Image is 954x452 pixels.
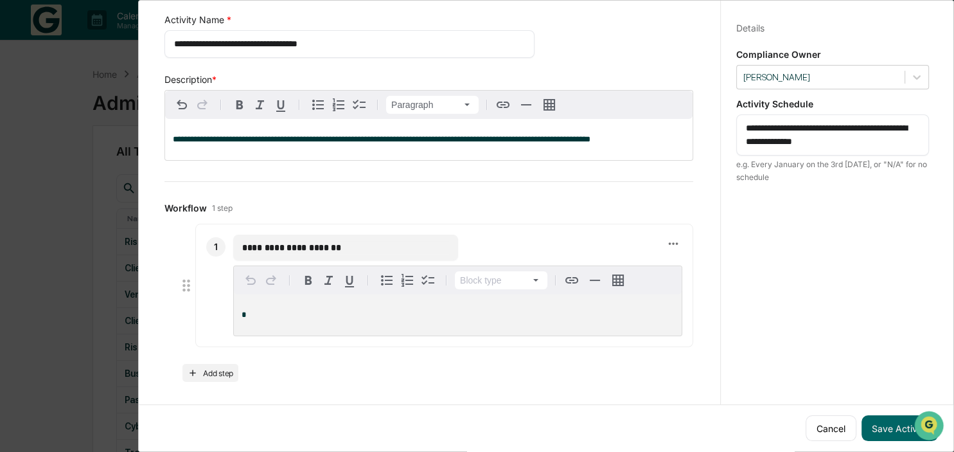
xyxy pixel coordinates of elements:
[106,162,159,175] span: Attestations
[736,98,929,109] p: Activity Schedule
[218,102,234,118] button: Start new chat
[319,270,339,291] button: Italic
[26,186,81,199] span: Data Lookup
[736,23,764,33] div: Details
[93,163,103,174] div: 🗄️
[164,74,212,85] span: Description
[8,157,88,180] a: 🖐️Preclearance
[339,270,360,291] button: Underline
[386,96,479,114] button: Block type
[298,270,319,291] button: Bold
[13,98,36,122] img: 1746055101610-c473b297-6a78-478c-a979-82029cc54cd1
[172,95,192,115] button: Undo Ctrl+Z
[13,188,23,198] div: 🔎
[164,203,207,213] span: Workflow
[913,410,948,444] iframe: Open customer support
[455,271,547,289] button: Block type
[736,49,929,60] p: Compliance Owner
[270,95,291,115] button: Underline
[250,95,270,115] button: Italic
[128,218,155,228] span: Pylon
[164,14,227,25] span: Activity Name
[206,237,225,257] div: 1
[26,162,83,175] span: Preclearance
[91,217,155,228] a: Powered byPylon
[13,163,23,174] div: 🖐️
[8,181,86,204] a: 🔎Data Lookup
[182,364,238,382] button: Add step
[88,157,164,180] a: 🗄️Attestations
[212,203,233,213] span: 1 step
[44,98,211,111] div: Start new chat
[229,95,250,115] button: Bold
[44,111,163,122] div: We're available if you need us!
[736,158,929,184] div: e.g. Every January on the 3rd [DATE], or "N/A" for no schedule
[13,27,234,48] p: How can we help?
